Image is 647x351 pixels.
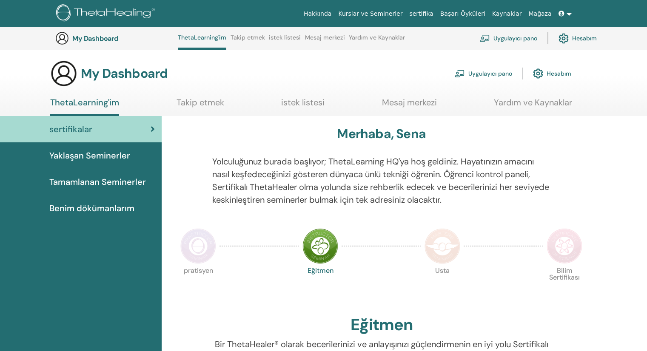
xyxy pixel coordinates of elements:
[180,228,216,264] img: Practitioner
[269,34,301,48] a: istek listesi
[382,97,437,114] a: Mesaj merkezi
[525,6,555,22] a: Mağaza
[406,6,436,22] a: sertifika
[81,66,168,81] h3: My Dashboard
[56,4,158,23] img: logo.png
[533,64,571,83] a: Hesabım
[300,6,335,22] a: Hakkında
[178,34,226,50] a: ThetaLearning'im
[50,60,77,87] img: generic-user-icon.jpg
[480,34,490,42] img: chalkboard-teacher.svg
[49,175,146,188] span: Tamamlanan Seminerler
[281,97,325,114] a: istek listesi
[480,29,537,48] a: Uygulayıcı pano
[489,6,525,22] a: Kaynaklar
[533,66,543,81] img: cog.svg
[335,6,406,22] a: Kurslar ve Seminerler
[349,34,405,48] a: Yardım ve Kaynaklar
[547,228,582,264] img: Certificate of Science
[49,123,92,136] span: sertifikalar
[337,126,426,142] h3: Merhaba, Sena
[425,228,460,264] img: Master
[180,267,216,303] p: pratisyen
[494,97,572,114] a: Yardım ve Kaynaklar
[212,155,551,206] p: Yolculuğunuz burada başlıyor; ThetaLearning HQ'ya hoş geldiniz. Hayatınızın amacını nasıl keşfede...
[49,202,134,215] span: Benim dökümanlarım
[305,34,345,48] a: Mesaj merkezi
[547,267,582,303] p: Bilim Sertifikası
[425,267,460,303] p: Usta
[302,267,338,303] p: Eğitmen
[351,315,413,335] h2: Eğitmen
[437,6,489,22] a: Başarı Öyküleri
[455,64,512,83] a: Uygulayıcı pano
[50,97,119,116] a: ThetaLearning'im
[559,31,569,45] img: cog.svg
[231,34,265,48] a: Takip etmek
[72,34,157,42] h3: My Dashboard
[177,97,224,114] a: Takip etmek
[49,149,130,162] span: Yaklaşan Seminerler
[302,228,338,264] img: Instructor
[455,70,465,77] img: chalkboard-teacher.svg
[559,29,597,48] a: Hesabım
[55,31,69,45] img: generic-user-icon.jpg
